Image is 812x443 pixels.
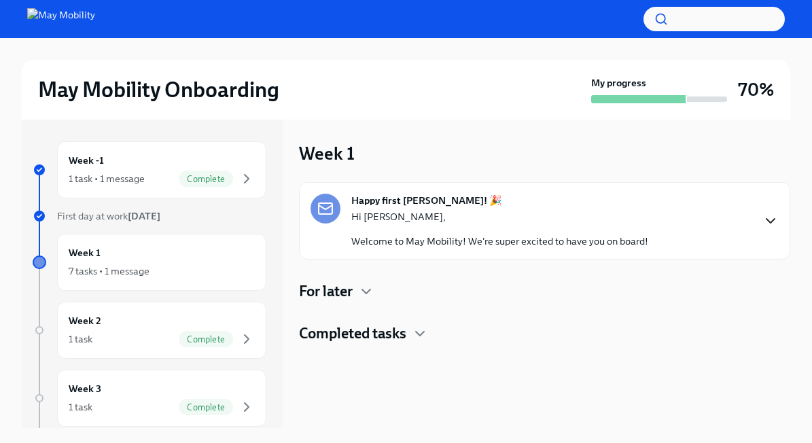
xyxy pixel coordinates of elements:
div: 7 tasks • 1 message [69,264,149,278]
p: Welcome to May Mobility! We're super excited to have you on board! [351,234,648,248]
a: First day at work[DATE] [33,209,266,223]
div: Completed tasks [299,323,790,344]
h6: Week 3 [69,381,101,396]
div: 1 task [69,332,92,346]
strong: Happy first [PERSON_NAME]! 🎉 [351,194,502,207]
div: For later [299,281,790,302]
a: Week 17 tasks • 1 message [33,234,266,291]
h2: May Mobility Onboarding [38,76,279,103]
h3: Week 1 [299,141,355,166]
div: 1 task [69,400,92,414]
h6: Week 2 [69,313,101,328]
strong: [DATE] [128,210,160,222]
div: 1 task • 1 message [69,172,145,185]
p: Hi [PERSON_NAME], [351,210,648,224]
h4: For later [299,281,353,302]
h4: Completed tasks [299,323,406,344]
h3: 70% [738,77,774,102]
strong: My progress [591,76,646,90]
a: Week 21 taskComplete [33,302,266,359]
h6: Week -1 [69,153,104,168]
span: Complete [179,334,233,344]
h6: Week 1 [69,245,101,260]
a: Week -11 task • 1 messageComplete [33,141,266,198]
a: Week 31 taskComplete [33,370,266,427]
img: May Mobility [27,8,95,30]
span: Complete [179,174,233,184]
span: First day at work [57,210,160,222]
span: Complete [179,402,233,412]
